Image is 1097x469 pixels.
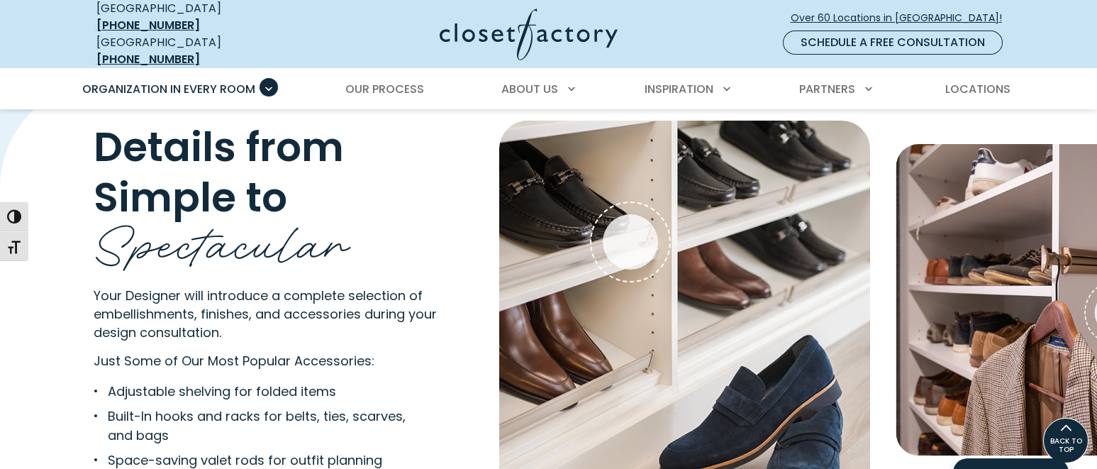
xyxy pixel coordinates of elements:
[72,70,1025,109] nav: Primary Menu
[94,382,418,401] li: Adjustable shelving for folded items
[82,81,255,97] span: Organization in Every Room
[440,9,618,60] img: Closet Factory Logo
[94,407,418,445] li: Built-In hooks and racks for belts, ties, scarves, and bags
[1043,418,1088,463] a: BACK TO TOP
[345,81,424,97] span: Our Process
[791,11,1013,26] span: Over 60 Locations in [GEOGRAPHIC_DATA]!
[94,287,437,341] span: Your Designer will introduce a complete selection of embellishments, finishes, and accessories du...
[96,51,200,67] a: [PHONE_NUMBER]
[501,81,558,97] span: About Us
[94,202,349,277] span: Spectacular
[1044,437,1088,454] span: BACK TO TOP
[645,81,713,97] span: Inspiration
[945,81,1010,97] span: Locations
[94,119,344,176] span: Details from
[96,17,200,33] a: [PHONE_NUMBER]
[96,34,302,68] div: [GEOGRAPHIC_DATA]
[94,169,287,226] span: Simple to
[799,81,855,97] span: Partners
[790,6,1014,31] a: Over 60 Locations in [GEOGRAPHIC_DATA]!
[783,31,1003,55] a: Schedule a Free Consultation
[94,351,463,370] p: Just Some of Our Most Popular Accessories:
